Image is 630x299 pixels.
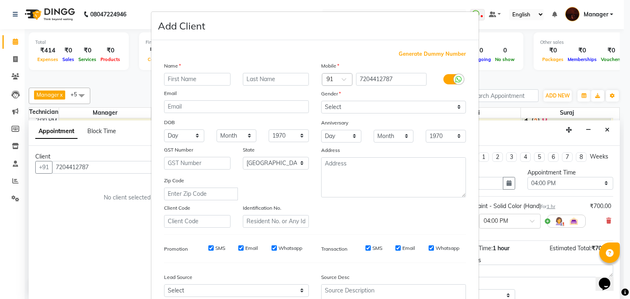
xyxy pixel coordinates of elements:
[243,204,281,212] label: Identification No.
[436,245,459,252] label: Whatsapp
[321,245,347,253] label: Transaction
[321,62,339,70] label: Mobile
[164,157,231,170] input: GST Number
[399,50,466,58] span: Generate Dummy Number
[243,215,309,228] input: Resident No. or Any Id
[164,274,192,281] label: Lead Source
[245,245,258,252] label: Email
[164,204,190,212] label: Client Code
[164,119,175,126] label: DOB
[321,119,348,127] label: Anniversary
[372,245,382,252] label: SMS
[243,146,255,154] label: State
[243,73,309,86] input: Last Name
[356,73,427,86] input: Mobile
[164,62,181,70] label: Name
[402,245,415,252] label: Email
[158,18,205,33] h4: Add Client
[215,245,225,252] label: SMS
[164,245,188,253] label: Promotion
[278,245,302,252] label: Whatsapp
[321,147,340,154] label: Address
[164,73,231,86] input: First Name
[164,100,309,113] input: Email
[321,90,341,97] label: Gender
[164,177,184,184] label: Zip Code
[164,90,177,97] label: Email
[321,274,349,281] label: Source Desc
[164,215,231,228] input: Client Code
[164,188,238,200] input: Enter Zip Code
[164,146,193,154] label: GST Number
